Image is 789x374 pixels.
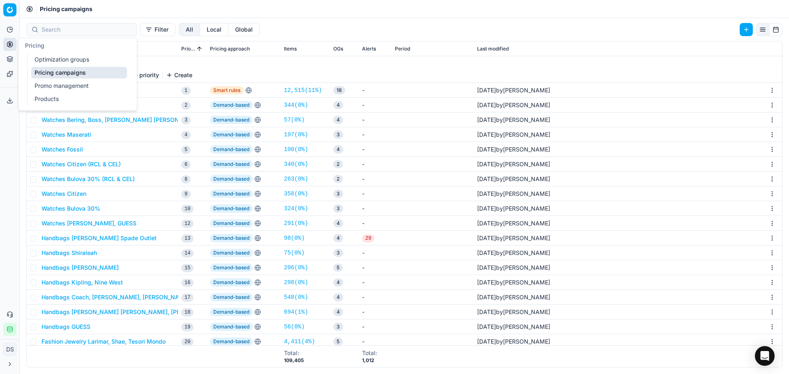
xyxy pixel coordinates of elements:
span: Demand-based [210,175,253,183]
a: Promo management [31,80,127,92]
a: 344(0%) [284,101,308,109]
a: 298(0%) [284,278,308,287]
span: 15 [181,264,194,272]
button: Watches Fossil [42,145,83,154]
a: 358(0%) [284,190,308,198]
span: 29 [362,234,374,243]
span: [DATE] [477,234,496,241]
span: 3 [333,131,343,139]
a: 548(0%) [284,293,308,301]
span: 13 [181,234,194,243]
span: [DATE] [477,146,496,153]
button: global [228,23,260,36]
button: Handbags [PERSON_NAME] Spade Outlet [42,234,157,242]
span: Alerts [362,46,376,52]
span: 16 [181,279,194,287]
span: Demand-based [210,204,253,213]
button: Watches Bering, Boss, [PERSON_NAME] [PERSON_NAME], [PERSON_NAME] [42,116,251,124]
span: Demand-based [210,293,253,301]
td: - [359,275,392,290]
button: Handbags [PERSON_NAME] [42,264,119,272]
span: [DATE] [477,116,496,123]
span: [DATE] [477,175,496,182]
div: Total : [362,349,377,357]
span: 4 [333,293,343,301]
button: Create [166,71,192,79]
span: 3 [333,204,343,213]
button: Filter [140,23,175,36]
span: 3 [181,116,191,124]
td: - [359,98,392,112]
div: Total : [284,349,304,357]
a: 98(0%) [284,234,305,242]
a: 206(0%) [284,264,308,272]
span: Demand-based [210,160,253,168]
span: [DATE] [477,264,496,271]
td: - [359,172,392,186]
span: Demand-based [210,278,253,287]
span: 1 [181,87,191,95]
input: Search [42,25,131,34]
span: [DATE] [477,323,496,330]
span: [DATE] [477,308,496,315]
span: Demand-based [210,116,253,124]
div: by [PERSON_NAME] [477,249,550,257]
div: by [PERSON_NAME] [477,175,550,183]
a: 694(1%) [284,308,308,316]
span: 4 [333,219,343,227]
a: 291(0%) [284,219,308,227]
span: 4 [333,116,343,124]
div: by [PERSON_NAME] [477,337,550,346]
td: - [359,83,392,98]
span: [DATE] [477,205,496,212]
span: [DATE] [477,279,496,286]
div: by [PERSON_NAME] [477,160,550,168]
span: Demand-based [210,337,253,346]
div: by [PERSON_NAME] [477,219,550,227]
button: Watches Bulova 30% (RCL & CEL) [42,175,135,183]
div: by [PERSON_NAME] [477,131,550,139]
a: 197(0%) [284,131,308,139]
span: 4 [333,278,343,287]
span: 18 [333,86,345,94]
span: OGs [333,46,343,52]
span: Demand-based [210,323,253,331]
span: 3 [333,190,343,198]
button: Handbags Kipling, Nine West [42,278,123,287]
div: 1,012 [362,357,377,364]
div: by [PERSON_NAME] [477,293,550,301]
span: 10 [181,205,194,213]
div: Open Intercom Messenger [755,346,775,366]
span: [DATE] [477,101,496,108]
span: 3 [333,249,343,257]
span: 4 [333,101,343,109]
span: [DATE] [477,220,496,227]
a: 12,515(11%) [284,86,322,94]
span: 5 [181,146,191,154]
a: 75(0%) [284,249,305,257]
button: DS [3,343,16,356]
div: by [PERSON_NAME] [477,190,550,198]
td: - [359,305,392,319]
td: - [359,127,392,142]
td: - [359,157,392,172]
div: by [PERSON_NAME] [477,308,550,316]
span: Period [395,46,410,52]
span: Demand-based [210,145,253,154]
span: 2 [333,160,343,168]
td: - [359,112,392,127]
span: 4 [333,308,343,316]
span: Demand-based [210,101,253,109]
span: Pricing campaigns [40,5,92,13]
a: 263(0%) [284,175,308,183]
button: Sorted by Priority ascending [195,45,203,53]
button: Handbags [PERSON_NAME] [PERSON_NAME], [PERSON_NAME], [PERSON_NAME] [42,308,269,316]
a: 4,411(4%) [284,337,315,346]
span: Demand-based [210,308,253,316]
span: 2 [333,175,343,183]
button: Handbags GUESS [42,323,90,331]
span: DS [4,343,16,356]
button: local [200,23,228,36]
td: - [359,186,392,201]
div: 109,405 [284,357,304,364]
